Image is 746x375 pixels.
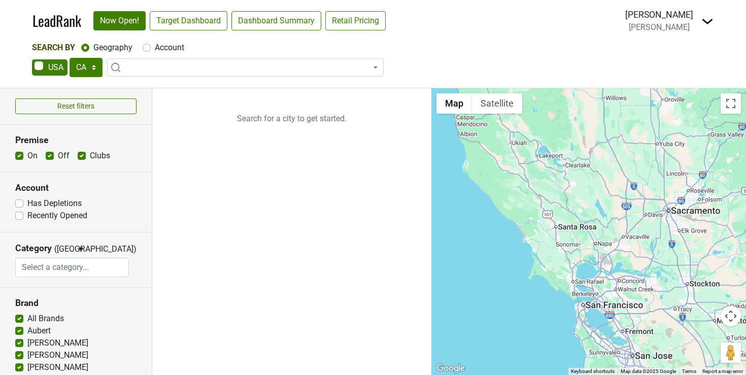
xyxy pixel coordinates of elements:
label: Aubert [27,325,51,337]
label: [PERSON_NAME] [27,337,88,349]
label: On [27,150,38,162]
img: Dropdown Menu [701,15,714,27]
span: Search By [32,43,75,52]
button: Keyboard shortcuts [571,368,615,375]
span: Map data ©2025 Google [621,368,676,374]
div: [PERSON_NAME] [625,8,693,21]
h3: Category [15,243,52,254]
a: Dashboard Summary [231,11,321,30]
label: All Brands [27,313,64,325]
span: ▼ [77,245,85,254]
span: ([GEOGRAPHIC_DATA]) [54,243,75,258]
span: [PERSON_NAME] [629,22,690,32]
label: [PERSON_NAME] [27,349,88,361]
h3: Account [15,183,137,193]
label: Off [58,150,70,162]
label: Has Depletions [27,197,82,210]
a: Report a map error [702,368,743,374]
h3: Premise [15,135,137,146]
a: Open this area in Google Maps (opens a new window) [434,362,467,375]
label: Recently Opened [27,210,87,222]
a: Retail Pricing [325,11,386,30]
a: Target Dashboard [150,11,227,30]
input: Select a category... [16,258,128,277]
button: Show satellite imagery [472,93,522,114]
button: Map camera controls [721,306,741,326]
button: Drag Pegman onto the map to open Street View [721,343,741,363]
label: Account [155,42,184,54]
h3: Brand [15,298,137,309]
img: Google [434,362,467,375]
label: [PERSON_NAME] [27,361,88,373]
a: LeadRank [32,10,81,31]
p: Search for a city to get started. [152,88,431,149]
button: Toggle fullscreen view [721,93,741,114]
a: Now Open! [93,11,146,30]
button: Reset filters [15,98,137,114]
label: Geography [93,42,132,54]
a: Terms (opens in new tab) [682,368,696,374]
button: Show street map [436,93,472,114]
label: Clubs [90,150,110,162]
